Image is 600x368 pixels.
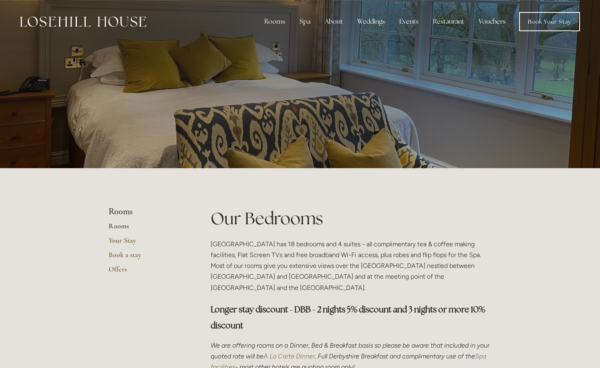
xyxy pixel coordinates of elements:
div: Restaurant [427,14,471,30]
a: A La Carte Dinner [264,352,315,360]
div: About [318,14,349,30]
em: , Full Derbyshire Breakfast and complimentary use of the [315,352,475,360]
a: Offers [109,265,185,279]
a: Vouchers [472,14,512,30]
a: Book Your Stay [519,12,580,31]
h1: Our Bedrooms [211,207,491,230]
a: Your Stay [109,236,185,250]
a: Book a stay [109,250,185,265]
a: Rooms [109,221,185,236]
strong: Longer stay discount - DBB - 2 nights 5% discount and 3 nights or more 10% discount [211,304,487,331]
li: Rooms [109,207,185,217]
div: Spa [293,14,317,30]
div: Rooms [258,14,292,30]
div: Weddings [351,14,391,30]
em: We are offering rooms on a Dinner, Bed & Breakfast basis so please be aware that included in your... [211,342,491,360]
img: Losehill House [20,16,146,27]
p: [GEOGRAPHIC_DATA] has 18 bedrooms and 4 suites - all complimentary tea & coffee making facilities... [211,239,491,293]
div: Events [393,14,425,30]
